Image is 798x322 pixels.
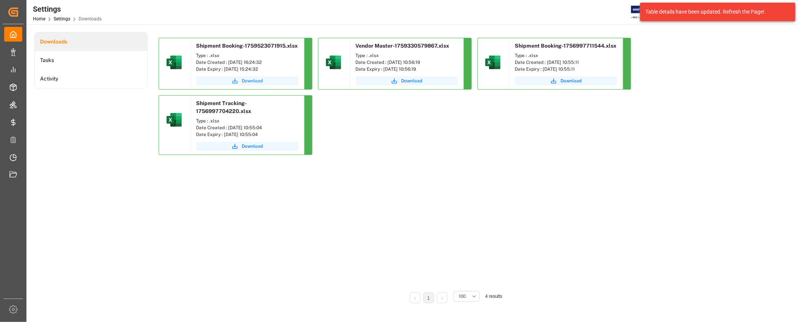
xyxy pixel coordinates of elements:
div: Type : .xlsx [196,118,298,124]
a: Activity [35,70,147,88]
a: Settings [54,16,70,22]
div: Date Expiry : [DATE] 10:56:19 [356,66,458,73]
img: microsoft-excel-2019--v1.png [165,111,183,129]
div: Table details have been updated. Refresh the Page!. [645,8,784,16]
li: Next Page [437,293,448,303]
span: 4 results [485,294,502,299]
button: Download [196,142,298,151]
li: Previous Page [410,293,420,303]
div: Date Expiry : [DATE] 10:55:11 [515,66,617,73]
button: open menu [453,291,480,302]
img: microsoft-excel-2019--v1.png [484,53,502,71]
button: Download [356,76,458,85]
div: Date Created : [DATE] 16:24:32 [196,59,298,66]
button: Download [515,76,617,85]
div: Date Expiry : [DATE] 15:24:32 [196,66,298,73]
img: Exertis%20JAM%20-%20Email%20Logo.jpg_1722504956.jpg [631,6,657,19]
button: Download [196,76,298,85]
div: Date Created : [DATE] 10:56:19 [356,59,458,66]
span: 100 [459,293,466,300]
div: Date Expiry : [DATE] 10:55:04 [196,131,298,138]
span: Vendor Master-1759330579867.xlsx [356,43,449,49]
div: Date Created : [DATE] 10:55:11 [515,59,617,66]
a: Tasks [35,51,147,70]
span: Shipment Booking-1759523071915.xlsx [196,43,298,49]
img: microsoft-excel-2019--v1.png [324,53,343,71]
a: Home [33,16,45,22]
li: 1 [423,293,434,303]
div: Type : .xlsx [356,52,458,59]
img: microsoft-excel-2019--v1.png [165,53,183,71]
div: Date Created : [DATE] 10:55:04 [196,124,298,131]
div: Settings [33,3,102,15]
span: Download [242,77,263,84]
a: Downloads [35,33,147,51]
span: Shipment Booking-1756997711544.xlsx [515,43,617,49]
span: Download [401,77,423,84]
div: Type : .xlsx [196,52,298,59]
div: Type : .xlsx [515,52,617,59]
span: Download [242,143,263,150]
span: Shipment Tracking-1756997704220.xlsx [196,100,252,114]
a: 1 [427,296,430,301]
span: Download [561,77,582,84]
